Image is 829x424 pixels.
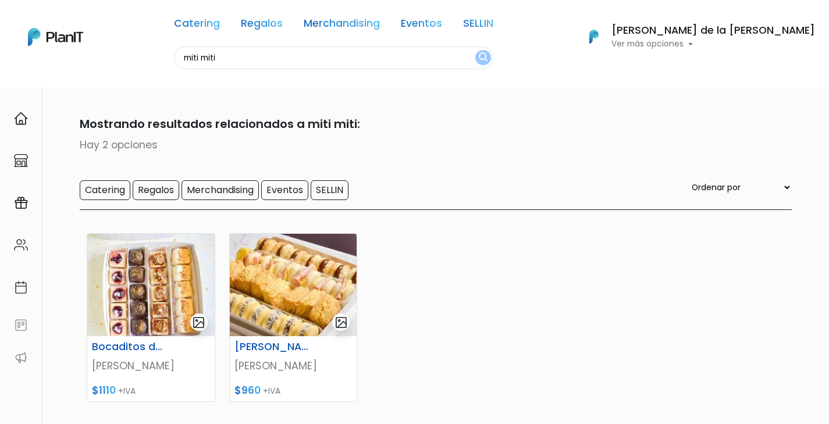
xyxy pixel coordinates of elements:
input: Buscá regalos, desayunos, y más [174,47,493,69]
p: Ver más opciones [611,40,815,48]
img: home-e721727adea9d79c4d83392d1f703f7f8bce08238fde08b1acbfd93340b81755.svg [14,112,28,126]
span: +IVA [263,385,280,397]
img: people-662611757002400ad9ed0e3c099ab2801c6687ba6c219adb57efc949bc21e19d.svg [14,238,28,252]
span: +IVA [118,385,136,397]
a: gallery-light [PERSON_NAME] [PERSON_NAME] $960 +IVA [229,233,358,402]
input: Catering [80,180,130,200]
input: Eventos [261,180,308,200]
img: gallery-light [335,316,348,329]
img: PlanIt Logo [581,24,607,49]
img: marketplace-4ceaa7011d94191e9ded77b95e3339b90024bf715f7c57f8cf31f2d8c509eaba.svg [14,154,28,168]
img: search_button-432b6d5273f82d61273b3651a40e1bd1b912527efae98b1b7a1b2c0702e16a8d.svg [479,52,488,63]
a: Merchandising [304,19,380,33]
button: PlanIt Logo [PERSON_NAME] de la [PERSON_NAME] Ver más opciones [574,22,815,52]
input: SELLIN [311,180,348,200]
img: campaigns-02234683943229c281be62815700db0a1741e53638e28bf9629b52c665b00959.svg [14,196,28,210]
img: gallery-light [192,316,205,329]
h6: Bocaditos dulces [85,341,173,353]
img: thumb_WhatsApp_Image_2023-11-27_at_16.04.15.jpeg [87,234,215,336]
p: [PERSON_NAME] [234,358,353,373]
span: $1110 [92,383,116,397]
input: Merchandising [182,180,259,200]
img: partners-52edf745621dab592f3b2c58e3bca9d71375a7ef29c3b500c9f145b62cc070d4.svg [14,351,28,365]
h6: [PERSON_NAME] de la [PERSON_NAME] [611,26,815,36]
p: [PERSON_NAME] [92,358,210,373]
img: feedback-78b5a0c8f98aac82b08bfc38622c3050aee476f2c9584af64705fc4e61158814.svg [14,318,28,332]
span: $960 [234,383,261,397]
input: Regalos [133,180,179,200]
p: Hay 2 opciones [38,137,792,152]
a: Regalos [241,19,283,33]
img: thumb_miti_miti_v2.jpeg [230,234,357,336]
p: Mostrando resultados relacionados a miti miti: [38,115,792,133]
img: PlanIt Logo [28,28,83,46]
a: SELLIN [463,19,493,33]
img: calendar-87d922413cdce8b2cf7b7f5f62616a5cf9e4887200fb71536465627b3292af00.svg [14,280,28,294]
a: Eventos [401,19,442,33]
a: Catering [174,19,220,33]
h6: [PERSON_NAME] [227,341,315,353]
a: gallery-light Bocaditos dulces [PERSON_NAME] $1110 +IVA [87,233,215,402]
